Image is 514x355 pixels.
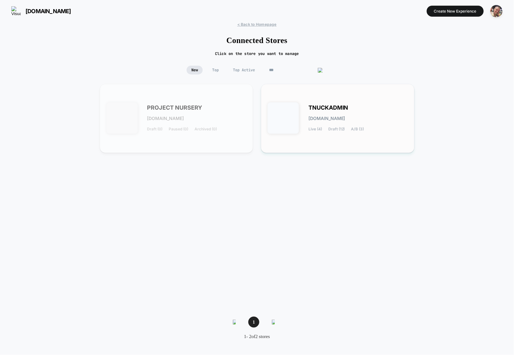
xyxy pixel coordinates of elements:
img: Visually logo [11,6,21,16]
button: [DOMAIN_NAME] [9,6,73,16]
span: PROJECT NURSERY [147,106,202,110]
img: TNUCKADMIN [268,102,299,134]
span: Draft (0) [147,127,163,131]
span: < Back to Homepage [237,22,277,27]
span: New [187,66,203,74]
span: A/B (3) [351,127,364,131]
span: Live (4) [308,127,322,131]
span: 1 [248,317,259,328]
h1: Connected Stores [226,36,287,45]
span: Top Active [228,66,260,74]
span: [DOMAIN_NAME] [147,116,184,121]
button: Create New Experience [427,6,484,17]
h2: Click on the store you want to manage [215,51,299,56]
button: ppic [489,5,505,18]
div: 1 - 2 of 2 stores [227,334,287,339]
span: Archived (0) [195,127,217,131]
span: TNUCKADMIN [308,106,348,110]
span: Top [207,66,223,74]
span: Paused (0) [169,127,189,131]
span: Draft (12) [328,127,345,131]
img: ppic [490,5,503,17]
img: PROJECT_NURSERY [106,102,138,134]
span: [DOMAIN_NAME] [25,8,71,14]
img: edit [318,68,323,73]
span: [DOMAIN_NAME] [308,116,345,121]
